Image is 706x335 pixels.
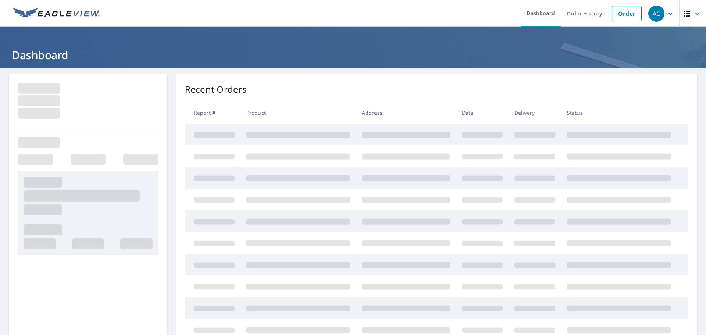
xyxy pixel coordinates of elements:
[456,102,509,124] th: Date
[185,102,240,124] th: Report #
[612,6,642,21] a: Order
[13,8,100,19] img: EV Logo
[356,102,456,124] th: Address
[561,102,677,124] th: Status
[240,102,356,124] th: Product
[9,47,697,63] h1: Dashboard
[185,83,247,96] p: Recent Orders
[509,102,561,124] th: Delivery
[648,6,664,22] div: AC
